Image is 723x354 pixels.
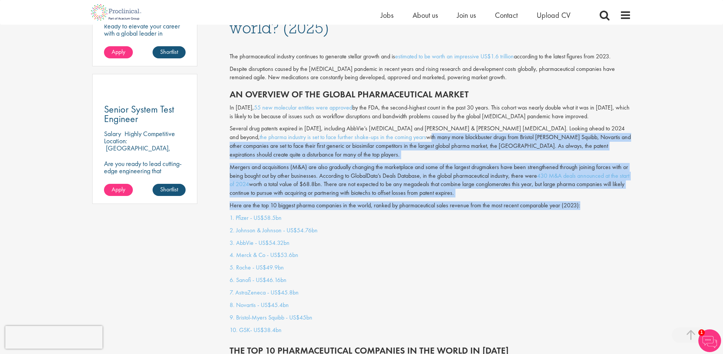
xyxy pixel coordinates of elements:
[230,263,284,271] a: 5. Roche - US$49.9bn
[457,10,476,20] a: Join us
[260,133,426,141] a: the pharma industry is set to face further shake-ups in the coming years
[124,129,175,138] p: Highly Competitive
[698,329,721,352] img: Chatbot
[104,46,133,58] a: Apply
[413,10,438,20] a: About us
[230,239,290,247] a: 3. AbbVie - US$54.32bn
[153,46,186,58] a: Shortlist
[230,124,631,159] p: Several drug patents expired in [DATE], including AbbVie’s [MEDICAL_DATA] and [PERSON_NAME] & [PE...
[230,103,631,121] p: In [DATE], by the FDA, the second-highest count in the past 30 years. This cohort was nearly doub...
[230,163,631,197] p: Mergers and acquisitions (M&A) are also gradually changing the marketplace and some of the larges...
[395,52,514,60] a: estimated to be worth an impressive US$1.6 trillion
[230,301,289,309] a: 8. Novartis - US$45.4bn
[230,226,318,234] a: 2. Johnson & Johnson - US$54.76bn
[112,48,125,56] span: Apply
[230,288,299,296] a: 7. AstraZeneca - US$45.8bn
[104,184,133,196] a: Apply
[230,65,631,82] p: Despite disruptions caused by the [MEDICAL_DATA] pandemic in recent years and rising research and...
[104,144,170,160] p: [GEOGRAPHIC_DATA], [GEOGRAPHIC_DATA]
[230,313,312,321] a: 9. Bristol-Myers Squibb - US$45bn
[230,251,298,259] a: 4. Merck & Co - US$53.6bn
[381,10,394,20] a: Jobs
[230,326,282,334] a: 10. GSK- US$38.4bn
[230,214,282,222] a: 1. Pfizer - US$58.5bn
[230,172,629,188] a: 430 M&A deals announced at the start of 2024
[230,3,631,36] h1: Who are the top 10 pharmaceutical companies in the world? (2025)
[104,103,174,125] span: Senior System Test Engineer
[5,326,102,349] iframe: reCAPTCHA
[104,160,186,189] p: Are you ready to lead cutting-edge engineering that accelerate clinical breakthroughs in biotech?
[153,184,186,196] a: Shortlist
[698,329,705,336] span: 1
[230,89,631,99] h2: An overview of the global pharmaceutical market
[104,129,121,138] span: Salary
[537,10,570,20] a: Upload CV
[230,276,287,284] a: 6. Sanofi - US$46.16bn
[112,185,125,193] span: Apply
[230,52,631,61] div: The pharmaceutical industry continues to generate stellar growth and is according to the latest f...
[254,103,352,111] a: 55 new molecular entities were approved
[104,136,127,145] span: Location:
[230,201,631,210] p: Here are the top 10 biggest pharma companies in the world, ranked by pharmaceutical sales revenue...
[495,10,518,20] a: Contact
[104,105,186,124] a: Senior System Test Engineer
